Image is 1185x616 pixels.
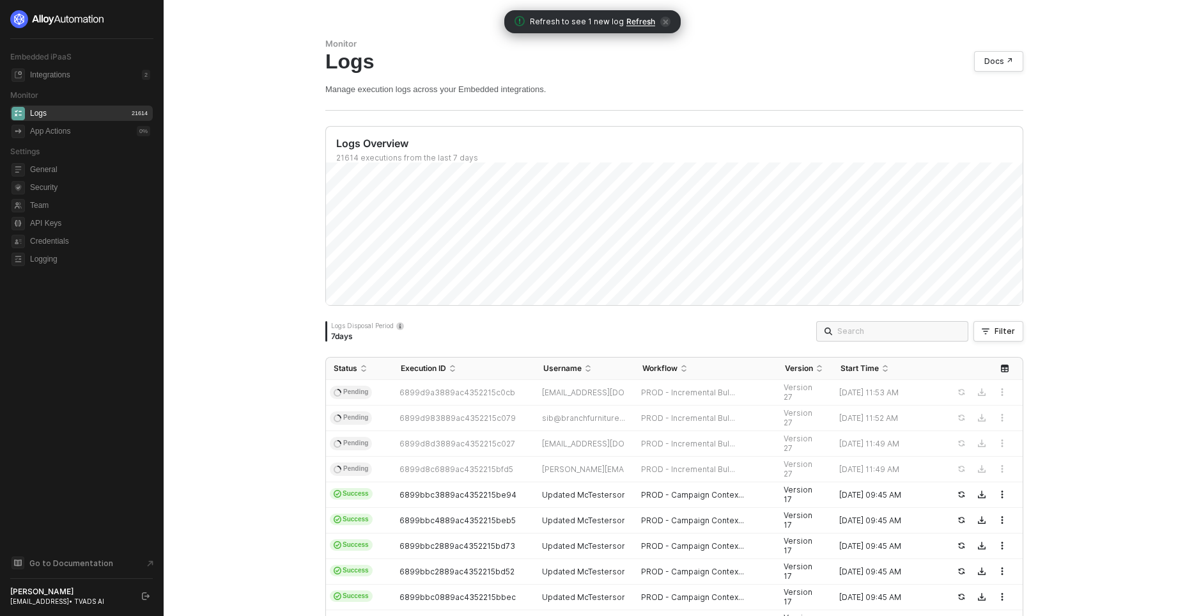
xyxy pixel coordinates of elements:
span: PROD - Incremental Bul... [641,388,735,398]
span: Version 17 [784,510,812,530]
span: icon-success-page [957,516,965,524]
span: Refresh [626,17,655,27]
span: team [12,199,25,212]
span: icon-download [978,593,986,601]
span: 6899d9a3889ac4352215c0cb [399,388,515,397]
span: PROD - Campaign Contex... [641,592,744,603]
span: icon-download [978,491,986,498]
span: Success [330,539,373,551]
span: Status [334,363,357,373]
a: Knowledge Base [10,555,153,571]
span: icon-download [978,567,986,575]
span: Workflow [642,363,678,374]
div: [DATE] 09:45 AM [833,567,941,577]
span: PROD - Incremental Bul... [641,439,735,449]
span: icon-cards [334,567,341,574]
span: Username [543,363,582,374]
span: Embedded iPaaS [10,52,72,61]
span: icon-success-page [957,593,965,601]
span: Pending [330,386,372,400]
span: integrations [12,68,25,82]
div: Filter [995,326,1015,336]
span: icon-close [660,17,670,27]
span: Settings [10,146,40,156]
span: Success [330,514,373,525]
span: Team [30,198,150,213]
span: 6899bbc2889ac4352215bd73 [399,541,515,551]
span: credentials [12,235,25,248]
div: 0 % [137,126,150,136]
span: general [12,163,25,177]
span: Go to Documentation [29,558,113,569]
span: Success [330,565,373,576]
th: Workflow [635,358,777,380]
div: Docs ↗ [984,56,1013,67]
span: Pending [330,437,372,451]
span: document-arrow [144,557,157,570]
span: Execution ID [401,363,446,374]
div: 21614 [129,108,150,118]
span: icon-cards [334,516,341,523]
div: 21614 executions from the last 7 days [336,153,1023,163]
div: App Actions [30,126,70,137]
div: [DATE] 11:53 AM [833,388,941,398]
span: [EMAIL_ADDRESS][DOMAIN_NAME] [542,439,672,448]
span: Version 27 [784,434,812,454]
span: Version 17 [784,587,812,607]
div: Integrations [30,70,70,81]
span: Version 27 [784,383,812,402]
th: Username [536,358,635,380]
span: security [12,181,25,194]
span: PROD - Campaign Contex... [641,516,744,526]
div: 7 days [331,331,404,342]
div: [PERSON_NAME] [10,587,130,597]
div: Logs Disposal Period [331,321,404,330]
span: icon-app-actions [12,125,25,138]
span: Pending [330,462,372,477]
span: 6899d8c6889ac4352215bfd5 [399,464,513,474]
div: [DATE] 11:49 AM [833,464,941,475]
span: Updated McTesterson [542,592,626,602]
span: 6899bbc0889ac4352215bbec [399,592,516,602]
div: [EMAIL_ADDRESS] • TVADS AI [10,597,130,606]
span: icon-download [978,542,986,549]
span: [PERSON_NAME][EMAIL_ADDRESS][DOMAIN_NAME] [542,464,735,474]
span: Version 17 [784,562,812,581]
div: Logs [30,108,47,119]
span: icon-table [1001,365,1009,372]
span: logout [142,592,150,600]
button: Filter [973,321,1023,342]
span: Security [30,180,150,195]
div: Manage execution logs across your Embedded integrations. [325,84,1023,95]
span: 6899d983889ac4352215c079 [399,413,516,423]
span: icon-spinner [334,438,342,448]
span: [EMAIL_ADDRESS][DOMAIN_NAME] [542,388,672,397]
span: Version [785,363,813,374]
input: Search [837,324,960,338]
span: icon-download [978,516,986,524]
span: Logging [30,251,150,267]
a: logo [10,10,153,28]
div: 2 [142,70,150,80]
span: API Keys [30,216,150,231]
span: Refresh to see 1 new log [530,16,624,28]
span: Version 17 [784,536,812,556]
div: Logs [325,49,1023,74]
span: icon-logs [12,107,25,120]
span: PROD - Campaign Contex... [641,567,744,577]
div: [DATE] 09:45 AM [833,490,941,500]
span: Version 27 [784,459,812,479]
div: [DATE] 09:45 AM [833,541,941,551]
span: 6899bbc2889ac4352215bd52 [399,567,515,576]
span: Monitor [10,90,38,100]
span: icon-spinner [334,413,342,422]
span: Version 17 [784,485,812,505]
span: Start Time [840,363,879,374]
span: Updated McTesterson [542,490,626,500]
span: Credentials [30,233,150,249]
div: Monitor [325,38,1023,49]
span: PROD - Campaign Contex... [641,541,744,551]
span: sib@branchfurniture.... [542,413,627,423]
th: Execution ID [393,358,536,380]
span: icon-success-page [957,542,965,549]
